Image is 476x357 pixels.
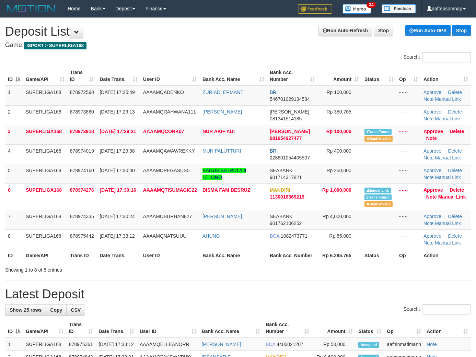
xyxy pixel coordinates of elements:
td: SUPERLIGA168 [23,86,67,106]
th: Amount: activate to sort column ascending [312,318,356,338]
span: [PERSON_NAME] [270,129,310,134]
td: SUPERLIGA168 [23,210,67,229]
span: 878972598 [70,90,94,95]
a: BAGUS SATRIO AJI LELONO [202,168,246,180]
a: Manual Link [435,175,461,180]
td: - - - [396,144,421,164]
span: Rp 350,765 [326,109,351,115]
img: panduan.png [382,4,416,13]
span: 878973860 [70,109,94,115]
a: Manual Link [435,116,461,121]
img: Button%20Memo.svg [343,4,371,14]
span: SEABANK [270,168,292,173]
a: Approve [423,148,441,154]
td: 3 [5,125,23,144]
span: 34 [367,2,376,8]
th: Status: activate to sort column ascending [356,318,384,338]
a: Delete [448,109,462,115]
th: Trans ID [67,249,97,262]
th: Action: activate to sort column ascending [421,66,471,86]
span: AAAAMQPEGASUS5 [143,168,189,173]
a: Delete [450,187,464,193]
span: AAAAMQCONK07 [143,129,184,134]
h1: Deposit List [5,25,471,38]
th: Date Trans.: activate to sort column ascending [96,318,137,338]
td: - - - [396,125,421,144]
td: SUPERLIGA168 [23,183,67,210]
span: Copy 4400021207 to clipboard [277,342,303,347]
th: Rp 6.285.765 [317,249,362,262]
span: 878974160 [70,168,94,173]
span: Copy 1082473771 to clipboard [281,233,307,239]
th: User ID: activate to sort column ascending [140,66,200,86]
a: Note [423,96,434,102]
span: Rp 85,000 [329,233,351,239]
span: [DATE] 17:30:24 [100,214,135,219]
a: Manual Link [435,240,461,246]
div: Showing 1 to 8 of 8 entries [5,264,193,273]
th: Bank Acc. Name [200,249,267,262]
a: Approve [423,187,443,193]
a: Run Auto-DPS [405,25,451,36]
span: [DATE] 17:25:49 [100,90,135,95]
a: Delete [448,90,462,95]
a: MUH PALUTTURI [202,148,241,154]
a: Approve [423,109,441,115]
td: 4 [5,144,23,164]
th: Op [396,249,421,262]
span: Copy 901714317821 to clipboard [270,175,302,180]
td: 2 [5,105,23,125]
span: AAAAMQBURHAN827 [143,214,192,219]
td: SUPERLIGA168 [23,229,67,249]
th: Op: activate to sort column ascending [384,318,424,338]
a: Note [423,155,434,160]
span: [DATE] 17:29:21 [100,129,136,134]
span: ISPORT > SUPERLIGA168 [24,42,86,49]
td: - - - [396,86,421,106]
span: [PERSON_NAME] [270,109,309,115]
a: Approve [423,214,441,219]
td: AAAAMQELLEANORR [137,338,199,351]
span: Accepted [358,342,379,348]
th: Action: activate to sort column ascending [424,318,471,338]
a: Note [426,135,437,141]
a: Approve [423,129,443,134]
th: Bank Acc. Number [267,249,317,262]
th: Op: activate to sort column ascending [396,66,421,86]
th: Bank Acc. Number: activate to sort column ascending [267,66,317,86]
td: 7 [5,210,23,229]
span: [DATE] 17:33:12 [100,233,135,239]
td: - - - [396,229,421,249]
span: AAAAMQAWAWREKKY [143,148,195,154]
th: Game/API: activate to sort column ascending [23,318,66,338]
a: BISMA FAM BESRUZ [202,187,250,193]
a: Approve [423,168,441,173]
a: ZURIADI ERMANT [202,90,243,95]
span: Copy 1130018369219 to clipboard [270,194,304,200]
th: Trans ID: activate to sort column ascending [66,318,96,338]
span: [DATE] 17:30:16 [100,187,136,193]
td: SUPERLIGA168 [23,125,67,144]
img: Feedback.jpg [298,4,332,14]
th: Game/API: activate to sort column ascending [23,66,67,86]
td: [DATE] 17:33:12 [96,338,137,351]
a: Manual Link [435,96,461,102]
a: Note [423,175,434,180]
th: User ID [140,249,200,262]
a: Delete [448,214,462,219]
a: [PERSON_NAME] [202,214,242,219]
span: Rp 400,000 [326,148,351,154]
th: ID: activate to sort column descending [5,318,23,338]
span: Manually Linked [364,188,391,193]
a: NUR AKIF ADI [202,129,235,134]
td: 5 [5,164,23,183]
span: Bank is not match [364,136,393,142]
span: CSV [71,307,81,313]
span: Copy 081341514185 to clipboard [270,116,302,121]
span: [DATE] 17:30:00 [100,168,135,173]
a: Stop [452,25,471,36]
span: Rp 100,000 [326,129,351,134]
a: Delete [450,129,464,134]
span: 878973918 [70,129,94,134]
span: BCA [266,342,275,347]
